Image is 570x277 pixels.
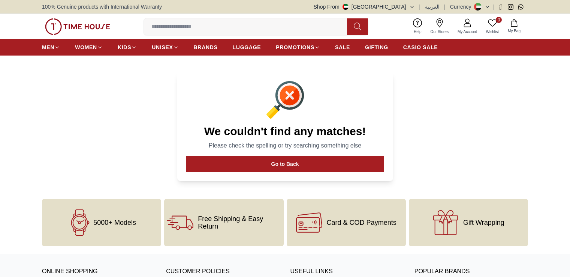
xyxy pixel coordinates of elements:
[455,29,480,35] span: My Account
[42,44,54,51] span: MEN
[365,44,388,51] span: GIFTING
[343,4,349,10] img: United Arab Emirates
[276,44,314,51] span: PROMOTIONS
[518,4,524,10] a: Whatsapp
[482,17,503,36] a: 0Wishlist
[233,44,261,51] span: LUGGAGE
[118,41,137,54] a: KIDS
[450,3,474,11] div: Currency
[428,29,452,35] span: Our Stores
[194,41,218,54] a: BRANDS
[498,4,503,10] a: Facebook
[503,18,525,35] button: My Bag
[45,18,110,35] img: ...
[493,3,495,11] span: |
[335,41,350,54] a: SALE
[327,219,396,226] span: Card & COD Payments
[483,29,502,35] span: Wishlist
[75,41,103,54] a: WOMEN
[426,17,453,36] a: Our Stores
[463,219,504,226] span: Gift Wrapping
[118,44,131,51] span: KIDS
[276,41,320,54] a: PROMOTIONS
[42,41,60,54] a: MEN
[75,44,97,51] span: WOMEN
[403,41,438,54] a: CASIO SALE
[186,141,384,150] p: Please check the spelling or try searching something else
[314,3,415,11] button: Shop From[GEOGRAPHIC_DATA]
[152,41,178,54] a: UNISEX
[496,17,502,23] span: 0
[409,17,426,36] a: Help
[186,156,384,172] button: Go to Back
[508,4,513,10] a: Instagram
[194,44,218,51] span: BRANDS
[233,41,261,54] a: LUGGAGE
[93,219,136,226] span: 5000+ Models
[419,3,421,11] span: |
[152,44,173,51] span: UNISEX
[186,125,384,138] h1: We couldn't find any matches!
[403,44,438,51] span: CASIO SALE
[411,29,425,35] span: Help
[505,28,524,34] span: My Bag
[42,3,162,11] span: 100% Genuine products with International Warranty
[198,215,280,230] span: Free Shipping & Easy Return
[444,3,446,11] span: |
[365,41,388,54] a: GIFTING
[425,3,440,11] button: العربية
[335,44,350,51] span: SALE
